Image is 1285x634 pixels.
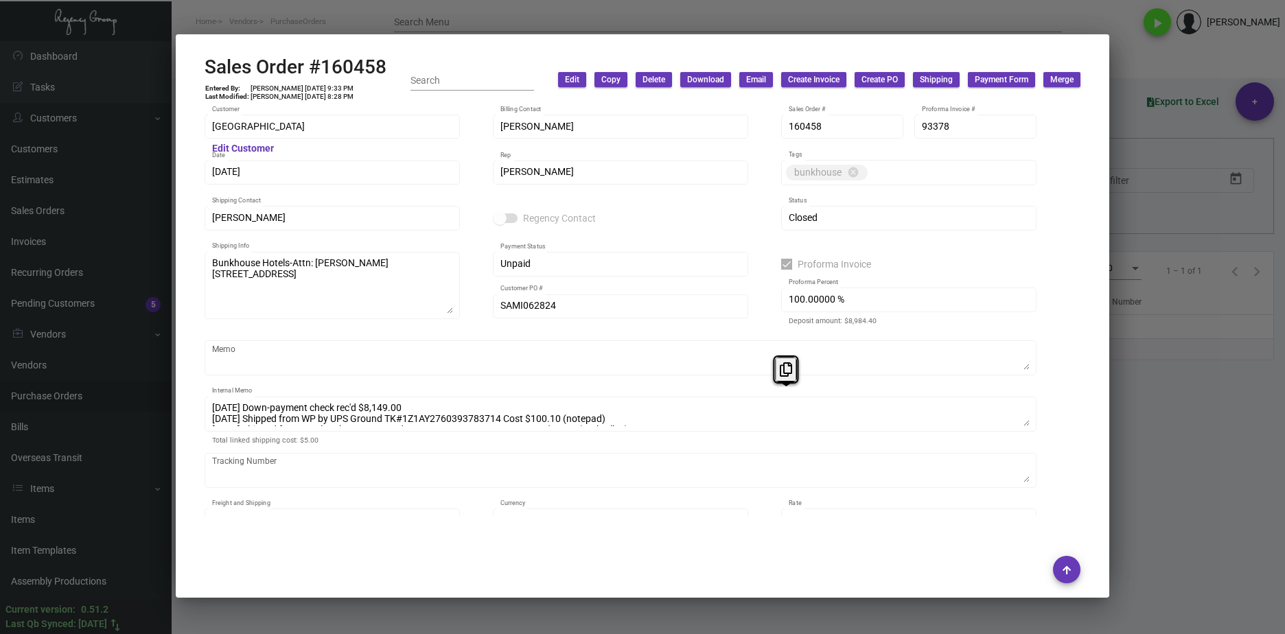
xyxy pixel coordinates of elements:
div: Last Qb Synced: [DATE] [5,617,107,631]
button: Create Invoice [781,72,846,87]
button: Create PO [855,72,905,87]
span: Proforma Invoice [798,256,871,272]
td: Entered By: [205,84,250,93]
span: Unpaid [500,258,531,269]
td: [PERSON_NAME] [DATE] 8:28 PM [250,93,354,101]
span: Create PO [861,74,898,86]
span: Shipping [920,74,953,86]
mat-icon: cancel [847,166,859,178]
button: Download [680,72,731,87]
button: Edit [558,72,586,87]
div: 0.51.2 [81,602,108,617]
button: Delete [636,72,672,87]
span: Regency Contact [523,210,596,226]
i: Copy [780,362,792,377]
mat-chip: bunkhouse [786,165,868,180]
mat-hint: Edit Customer [212,143,274,154]
mat-hint: Total linked shipping cost: $5.00 [212,436,319,445]
mat-hint: Deposit amount: $8,984.40 [789,317,877,325]
span: Delete [642,74,665,86]
h2: Sales Order #160458 [205,56,386,79]
button: Email [739,72,773,87]
span: Payment Form [975,74,1028,86]
span: Edit [565,74,579,86]
td: Last Modified: [205,93,250,101]
button: Shipping [913,72,960,87]
div: Current version: [5,602,76,617]
button: Copy [594,72,627,87]
button: Payment Form [968,72,1035,87]
span: Email [746,74,766,86]
button: Merge [1043,72,1080,87]
span: Download [687,74,724,86]
span: Create Invoice [788,74,840,86]
span: Closed [789,212,818,223]
td: [PERSON_NAME] [DATE] 9:33 PM [250,84,354,93]
span: Merge [1050,74,1074,86]
span: Copy [601,74,621,86]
